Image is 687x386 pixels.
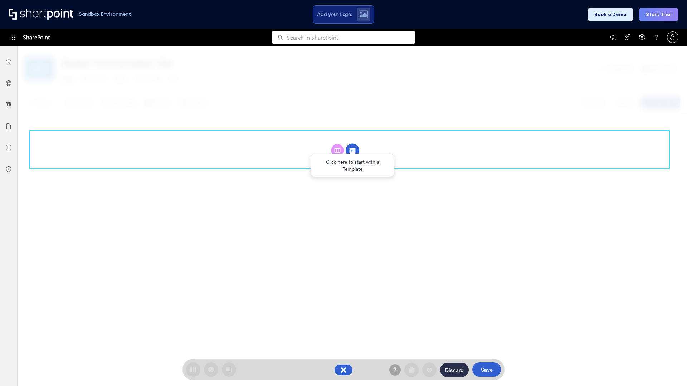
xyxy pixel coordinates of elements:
[317,11,352,18] span: Add your Logo:
[287,31,415,44] input: Search in SharePoint
[472,362,501,377] button: Save
[23,29,50,46] span: SharePoint
[639,8,678,21] button: Start Trial
[359,10,368,18] img: Upload logo
[558,303,687,386] iframe: Chat Widget
[588,8,633,21] button: Book a Demo
[79,12,131,16] h1: Sandbox Environment
[440,363,469,377] button: Discard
